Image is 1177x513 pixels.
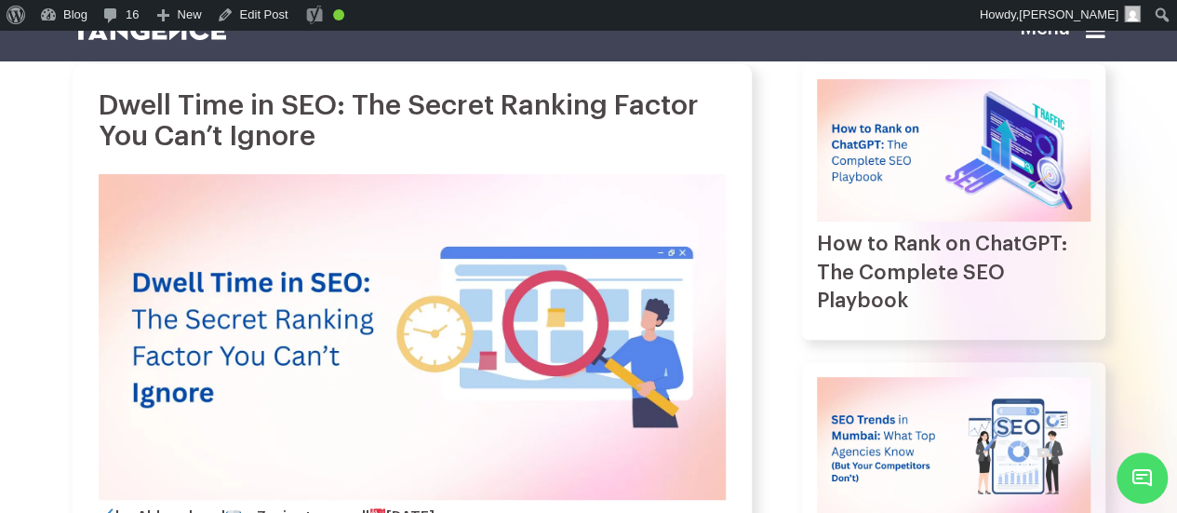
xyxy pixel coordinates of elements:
[99,174,726,500] img: Dwell Time in SEO: The Secret Ranking Factor You Can’t Ignore
[817,79,1090,222] img: How to Rank on ChatGPT: The Complete SEO Playbook
[1117,452,1168,504] span: Chat Widget
[73,20,227,40] img: logo SVG
[817,234,1068,312] a: How to Rank on ChatGPT: The Complete SEO Playbook
[99,90,726,152] h1: Dwell Time in SEO: The Secret Ranking Factor You Can’t Ignore
[333,9,344,20] div: Good
[1019,7,1118,21] span: [PERSON_NAME]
